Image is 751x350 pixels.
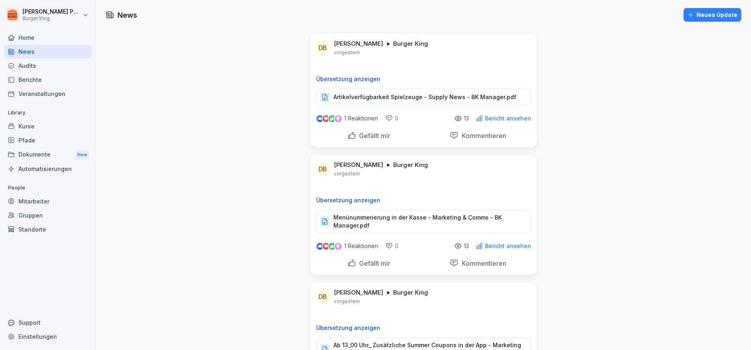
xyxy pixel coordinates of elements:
button: Neues Update [684,8,741,22]
p: Übersetzung anzeigen [317,325,531,331]
div: DB [316,162,330,176]
div: DB [316,41,330,55]
p: Gefällt mir [356,259,391,267]
a: Menünummerierung in der Kasse - Marketing & Comms - BK Manager.pdf [317,220,531,228]
a: Mitarbeiter [4,194,91,208]
p: Burger King [394,161,428,169]
div: Dokumente [4,147,91,162]
p: 1 Reaktionen [345,115,378,122]
img: love [323,243,329,249]
p: Kommentieren [459,132,506,140]
p: 13 [464,243,469,249]
a: Gruppen [4,208,91,222]
a: DokumenteNew [4,147,91,162]
a: Automatisierungen [4,162,91,176]
a: Veranstaltungen [4,87,91,101]
img: inspiring [335,115,341,122]
img: like [317,243,323,249]
p: Kommentieren [459,259,506,267]
a: Audits [4,59,91,73]
p: 13 [464,115,469,122]
p: People [4,181,91,194]
p: Burger King [394,40,428,48]
p: Gefällt mir [356,132,391,140]
p: 1 Reaktionen [345,243,378,249]
p: Artikelverfügbarkeit Spielzeuge - Supply News - BK Manager.pdf [334,93,517,101]
a: Berichte [4,73,91,87]
p: Menünummerierung in der Kasse - Marketing & Comms - BK Manager.pdf [334,214,522,230]
p: vorgestern [334,298,360,305]
p: Übersetzung anzeigen [317,197,531,203]
div: 0 [386,242,399,250]
a: Pfade [4,133,91,147]
p: Bericht ansehen [485,243,532,249]
a: Standorte [4,222,91,236]
p: [PERSON_NAME] Pandiloska [22,8,81,15]
p: [PERSON_NAME] [334,161,384,169]
img: celebrate [329,115,335,122]
img: love [323,116,329,122]
p: Bericht ansehen [485,115,532,122]
img: celebrate [329,243,335,250]
p: Übersetzung anzeigen [317,76,531,82]
a: Home [4,31,91,45]
h1: News [118,10,137,20]
p: vorgestern [334,171,360,177]
p: [PERSON_NAME] [334,40,384,48]
p: [PERSON_NAME] [334,289,384,297]
a: Artikelverfügbarkeit Spielzeuge - Supply News - BK Manager.pdf [317,96,531,104]
a: Kurse [4,119,91,133]
div: New [75,150,89,159]
p: Library [4,106,91,119]
img: inspiring [335,242,341,250]
a: News [4,45,91,59]
div: 0 [386,114,399,122]
p: Burger King [22,16,81,21]
a: Einstellungen [4,330,91,344]
div: Neues Update [688,10,737,19]
p: Burger King [394,289,428,297]
div: DB [316,289,330,304]
p: vorgestern [334,49,360,56]
div: Support [4,315,91,330]
img: like [317,115,323,122]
